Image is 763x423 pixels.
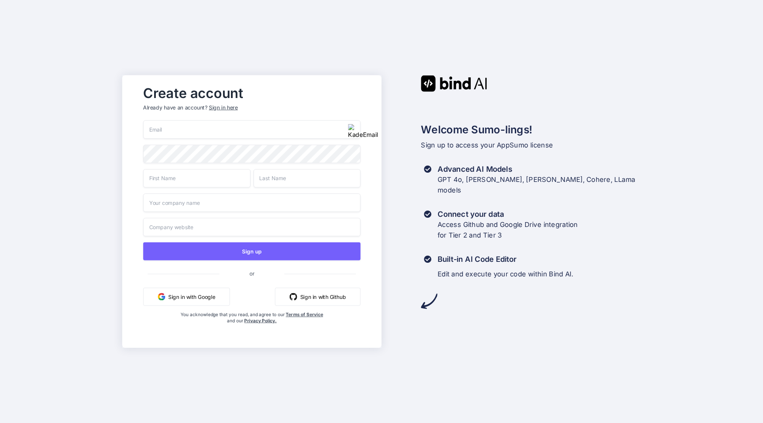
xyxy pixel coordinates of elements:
[290,293,297,300] img: github
[143,169,250,188] input: First Name
[286,312,323,317] a: Terms of Service
[253,169,361,188] input: Last Name
[348,124,378,139] img: KadeEmail
[421,293,437,309] img: arrow
[209,104,238,111] div: Sign in here
[143,288,230,306] button: Sign in with Google
[438,254,574,264] h3: Built-in AI Code Editor
[143,242,360,261] button: Sign up
[438,174,635,196] p: GPT 4o, [PERSON_NAME], [PERSON_NAME], Cohere, LLama models
[438,164,635,174] h3: Advanced AI Models
[421,122,641,138] h2: Welcome Sumo-lings!
[244,318,276,324] a: Privacy Policy.
[421,75,487,91] img: Bind AI logo
[275,288,361,306] button: Sign in with Github
[143,218,360,236] input: Company website
[421,140,641,151] p: Sign up to access your AppSumo license
[143,193,360,212] input: Your company name
[219,264,284,283] span: or
[438,269,574,279] p: Edit and execute your code within Bind AI.
[143,87,360,99] h2: Create account
[143,120,360,139] input: Email
[179,312,324,342] div: You acknowledge that you read, and agree to our and our
[158,293,165,300] img: google
[438,219,578,241] p: Access Github and Google Drive integration for Tier 2 and Tier 3
[438,209,578,219] h3: Connect your data
[143,104,360,111] p: Already have an account?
